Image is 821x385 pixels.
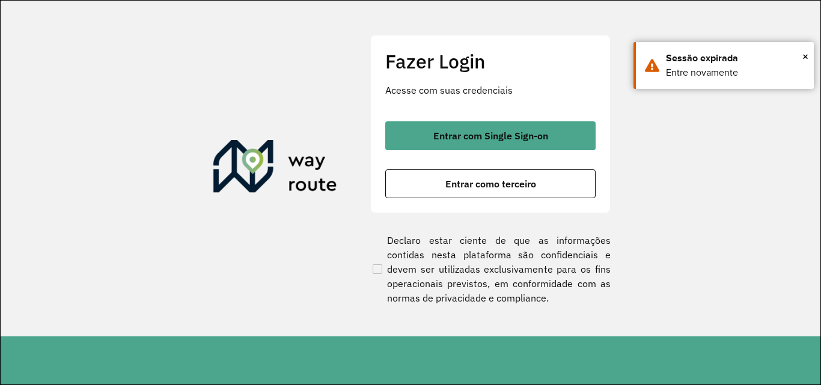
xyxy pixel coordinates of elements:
[385,169,596,198] button: button
[433,131,548,141] span: Entrar com Single Sign-on
[666,51,805,65] div: Sessão expirada
[385,83,596,97] p: Acesse com suas credenciais
[666,65,805,80] div: Entre novamente
[445,179,536,189] span: Entrar como terceiro
[802,47,808,65] button: Close
[385,50,596,73] h2: Fazer Login
[213,140,337,198] img: Roteirizador AmbevTech
[370,233,611,305] label: Declaro estar ciente de que as informações contidas nesta plataforma são confidenciais e devem se...
[385,121,596,150] button: button
[802,47,808,65] span: ×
